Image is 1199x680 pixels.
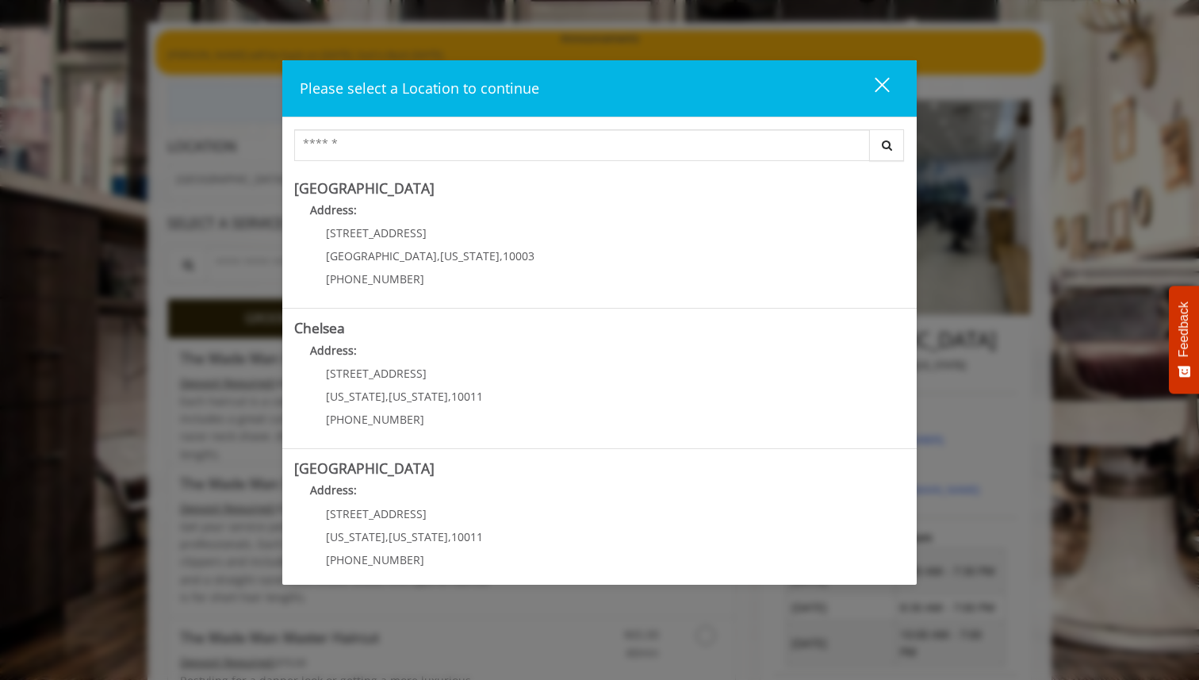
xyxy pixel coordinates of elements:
[294,318,345,337] b: Chelsea
[326,506,427,521] span: [STREET_ADDRESS]
[310,202,357,217] b: Address:
[326,366,427,381] span: [STREET_ADDRESS]
[326,271,424,286] span: [PHONE_NUMBER]
[389,529,448,544] span: [US_STATE]
[385,389,389,404] span: ,
[1177,302,1191,357] span: Feedback
[385,529,389,544] span: ,
[294,179,435,198] b: [GEOGRAPHIC_DATA]
[326,552,424,567] span: [PHONE_NUMBER]
[326,529,385,544] span: [US_STATE]
[440,248,500,263] span: [US_STATE]
[500,248,503,263] span: ,
[326,412,424,427] span: [PHONE_NUMBER]
[294,129,905,169] div: Center Select
[448,389,451,404] span: ,
[326,225,427,240] span: [STREET_ADDRESS]
[878,140,896,151] i: Search button
[310,343,357,358] b: Address:
[451,389,483,404] span: 10011
[326,248,437,263] span: [GEOGRAPHIC_DATA]
[310,482,357,498] b: Address:
[856,76,888,100] div: close dialog
[1169,286,1199,394] button: Feedback - Show survey
[503,248,534,263] span: 10003
[326,389,385,404] span: [US_STATE]
[845,72,899,105] button: close dialog
[300,79,539,98] span: Please select a Location to continue
[294,129,870,161] input: Search Center
[389,389,448,404] span: [US_STATE]
[448,529,451,544] span: ,
[451,529,483,544] span: 10011
[294,459,435,478] b: [GEOGRAPHIC_DATA]
[437,248,440,263] span: ,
